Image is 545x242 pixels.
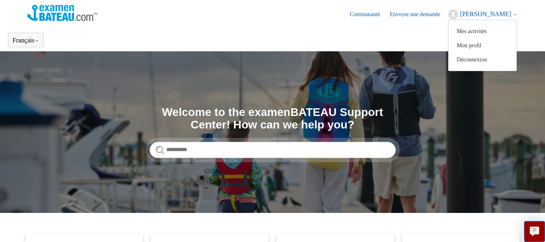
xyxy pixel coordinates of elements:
[449,38,516,53] a: Mon profil
[460,11,511,17] span: [PERSON_NAME]
[449,53,516,67] a: Déconnexion
[390,10,448,19] a: Envoyer une demande
[150,142,396,158] input: Rechercher
[448,9,518,19] button: [PERSON_NAME]
[524,221,545,242] button: Live chat
[13,37,39,44] button: Français
[150,106,396,131] h1: Welcome to the examenBATEAU Support Center! How can we help you?
[449,24,516,38] a: Mes activités
[27,5,97,21] img: Page d’accueil du Centre d’aide Examen Bateau
[350,10,388,19] a: Communauté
